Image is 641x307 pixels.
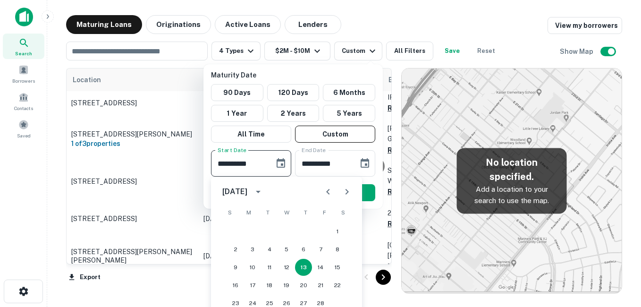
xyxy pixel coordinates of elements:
[227,277,244,294] button: 16
[278,203,295,222] span: Wednesday
[211,84,263,101] button: 90 Days
[244,241,261,258] button: 3
[244,277,261,294] button: 17
[329,241,346,258] button: 8
[211,105,263,122] button: 1 Year
[323,84,375,101] button: 6 Months
[355,154,374,173] button: Choose date, selected date is Aug 12, 2025
[278,259,295,276] button: 12
[278,241,295,258] button: 5
[271,154,290,173] button: Choose date, selected date is Feb 13, 2025
[222,186,247,197] div: [DATE]
[244,259,261,276] button: 10
[227,241,244,258] button: 2
[295,277,312,294] button: 20
[261,277,278,294] button: 18
[319,182,337,201] button: Previous month
[261,259,278,276] button: 11
[211,126,291,143] button: All Time
[329,223,346,240] button: 1
[259,203,276,222] span: Tuesday
[295,241,312,258] button: 6
[261,241,278,258] button: 4
[267,84,320,101] button: 120 Days
[329,259,346,276] button: 15
[335,203,352,222] span: Saturday
[278,277,295,294] button: 19
[211,70,379,80] p: Maturity Date
[250,184,266,200] button: calendar view is open, switch to year view
[240,203,257,222] span: Monday
[227,259,244,276] button: 9
[297,203,314,222] span: Thursday
[329,277,346,294] button: 22
[337,182,356,201] button: Next month
[295,259,312,276] button: 13
[218,146,246,154] label: Start Date
[302,146,326,154] label: End Date
[316,203,333,222] span: Friday
[323,105,375,122] button: 5 Years
[312,277,329,294] button: 21
[312,241,329,258] button: 7
[594,231,641,277] iframe: Chat Widget
[295,126,375,143] button: Custom
[221,203,238,222] span: Sunday
[267,105,320,122] button: 2 Years
[312,259,329,276] button: 14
